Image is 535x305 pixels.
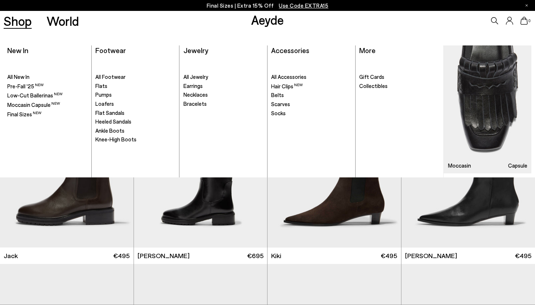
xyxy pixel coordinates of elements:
a: Moccasin Capsule [7,101,87,109]
span: Scarves [271,101,290,107]
a: Gift Cards [359,73,440,81]
span: €495 [515,251,531,260]
a: Low-Cut Ballerinas [7,92,87,99]
span: Pumps [95,91,112,98]
span: €495 [381,251,397,260]
span: Collectibles [359,83,388,89]
span: Necklaces [183,91,208,98]
span: Flats [95,83,107,89]
span: Final Sizes [7,111,41,117]
span: All Jewelry [183,73,208,80]
span: Belts [271,92,284,98]
a: Pumps [95,91,175,99]
a: Pre-Fall '25 [7,83,87,90]
span: Gift Cards [359,73,384,80]
span: All New In [7,73,29,80]
span: Hair Clips [271,83,303,89]
a: Accessories [271,46,309,55]
span: €695 [247,251,263,260]
a: All New In [7,73,87,81]
span: Loafers [95,100,114,107]
span: Ankle Boots [95,127,124,134]
a: More [359,46,376,55]
span: Low-Cut Ballerinas [7,92,63,99]
a: 0 [520,17,528,25]
span: Heeled Sandals [95,118,131,125]
a: Bracelets [183,100,263,108]
span: Knee-High Boots [95,136,136,143]
a: Hair Clips [271,83,351,90]
a: World [47,15,79,27]
span: Kiki [271,251,281,260]
span: Flat Sandals [95,109,124,116]
span: €495 [113,251,130,260]
span: Pre-Fall '25 [7,83,44,89]
span: All Footwear [95,73,126,80]
span: Moccasin Capsule [7,101,60,108]
a: Kiki €495 [267,248,401,264]
h3: Capsule [508,163,527,168]
span: Bracelets [183,100,207,107]
a: Loafers [95,100,175,108]
p: Final Sizes | Extra 15% Off [207,1,329,10]
span: [PERSON_NAME] [138,251,190,260]
span: Socks [271,110,286,116]
a: Flats [95,83,175,90]
a: All Footwear [95,73,175,81]
a: Aeyde [251,12,284,27]
a: New In [7,46,28,55]
a: Socks [271,110,351,117]
a: Jewelry [183,46,208,55]
span: Jack [4,251,18,260]
a: Footwear [95,46,126,55]
h3: Moccasin [448,163,471,168]
a: Knee-High Boots [95,136,175,143]
a: [PERSON_NAME] €695 [134,248,267,264]
a: All Jewelry [183,73,263,81]
a: All Accessories [271,73,351,81]
a: Shop [4,15,32,27]
a: Ankle Boots [95,127,175,135]
a: Belts [271,92,351,99]
a: Moccasin Capsule [444,45,531,174]
a: Final Sizes [7,111,87,118]
span: [PERSON_NAME] [405,251,457,260]
a: Heeled Sandals [95,118,175,125]
a: Collectibles [359,83,440,90]
a: Scarves [271,101,351,108]
span: Earrings [183,83,203,89]
span: Navigate to /collections/ss25-final-sizes [279,2,328,9]
a: Necklaces [183,91,263,99]
img: Mobile_e6eede4d-78b8-4bd1-ae2a-4197e375e133_900x.jpg [444,45,531,174]
a: Earrings [183,83,263,90]
a: Flat Sandals [95,109,175,117]
span: All Accessories [271,73,306,80]
span: 0 [528,19,531,23]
